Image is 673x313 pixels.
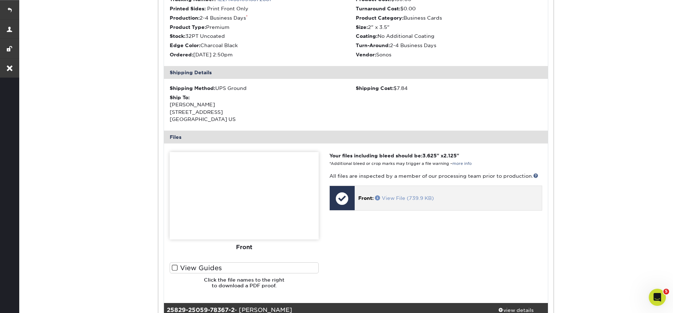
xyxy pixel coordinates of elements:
iframe: Intercom live chat [649,289,666,306]
li: Business Cards [356,14,542,21]
strong: Shipping Method: [170,85,215,91]
span: Front: [358,195,374,201]
div: Front [170,239,319,255]
strong: Size: [356,24,368,30]
a: View File (739.9 KB) [375,195,434,201]
strong: Coating: [356,33,377,39]
div: [PERSON_NAME] [STREET_ADDRESS] [GEOGRAPHIC_DATA] US [170,94,356,123]
li: 32PT Uncoated [170,32,356,40]
li: 2-4 Business Days [170,14,356,21]
span: 5 [663,289,669,294]
p: All files are inspected by a member of our processing team prior to production. [329,172,542,180]
span: 3.625 [422,153,437,158]
strong: Turnaround Cost: [356,6,400,11]
strong: Ordered: [170,52,193,57]
strong: Stock: [170,33,185,39]
strong: Vendor: [356,52,376,57]
li: 2" x 3.5" [356,24,542,31]
a: more info [452,161,472,166]
h6: Click the file names to the right to download a PDF proof. [170,277,319,294]
li: Sonos [356,51,542,58]
label: View Guides [170,262,319,273]
div: Shipping Details [164,66,548,79]
span: Print Front Only [207,6,248,11]
li: 2-4 Business Days [356,42,542,49]
div: $7.84 [356,85,542,92]
li: [DATE] 2:50pm [170,51,356,58]
li: Charcoal Black [170,42,356,49]
div: Files [164,131,548,143]
strong: Product Type: [170,24,206,30]
strong: Your files including bleed should be: " x " [329,153,459,158]
div: UPS Ground [170,85,356,92]
li: Premium [170,24,356,31]
strong: Ship To: [170,95,190,100]
li: $0.00 [356,5,542,12]
small: *Additional bleed or crop marks may trigger a file warning – [329,161,472,166]
strong: Shipping Cost: [356,85,394,91]
li: No Additional Coating [356,32,542,40]
strong: Edge Color: [170,42,200,48]
strong: Turn-Around: [356,42,390,48]
strong: Production: [170,15,200,21]
span: 2.125 [443,153,457,158]
strong: Product Category: [356,15,404,21]
strong: Printed Sides: [170,6,206,11]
